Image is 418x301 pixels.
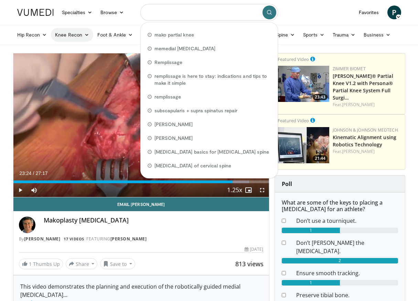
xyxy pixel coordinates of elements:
input: Search topics, interventions [140,4,278,21]
a: Zimmer Biomet [333,66,366,72]
a: Sports [299,28,329,42]
span: [PERSON_NAME] [154,121,193,128]
dd: Don’t use a tourniquet. [291,217,403,225]
a: [PERSON_NAME] [24,236,61,242]
a: [PERSON_NAME] [342,148,375,154]
a: Business [360,28,395,42]
video-js: Video Player [13,53,269,197]
a: [PERSON_NAME] [110,236,147,242]
span: remplissage [154,93,181,100]
button: Share [66,258,98,269]
img: 85482610-0380-4aae-aa4a-4a9be0c1a4f1.150x105_q85_crop-smart_upscale.jpg [278,127,329,163]
span: 813 views [235,260,264,268]
a: Johnson & Johnson MedTech [333,127,398,133]
button: Enable picture-in-picture mode [242,183,255,197]
img: Avatar [19,217,35,233]
a: 21:44 [278,127,329,163]
div: 1 [282,228,340,233]
button: Playback Rate [228,183,242,197]
div: 2 [282,258,398,263]
div: Progress Bar [13,180,269,183]
a: P [387,6,401,19]
div: 1 [282,280,340,286]
a: Foot & Ankle [93,28,137,42]
span: Remplissage [154,59,183,66]
a: 23:43 [278,66,329,102]
h6: What are some of the keys to placing a [MEDICAL_DATA] for an athlete? [282,199,398,212]
a: Trauma [329,28,360,42]
div: Feat. [333,102,402,108]
a: [PERSON_NAME]® Partial Knee V1.2 with Persona® Partial Knee System Full Surgi… [333,73,393,101]
button: Save to [100,258,135,269]
span: [MEDICAL_DATA] basics for [MEDICAL_DATA] spine [154,148,269,155]
span: remplissage is here to stay: indications and tips to make it simple [154,73,271,86]
span: subscapularis + supra spinatus repair [154,107,238,114]
small: Featured Video [278,56,309,62]
dd: Ensure smooth tracking. [291,269,403,277]
div: Feat. [333,148,402,155]
span: mako partial knee [154,31,194,38]
a: Hand & Wrist [137,28,181,42]
img: VuMedi Logo [17,9,54,16]
a: Specialties [58,6,97,19]
a: 1 Thumbs Up [19,259,63,269]
span: 23:24 [20,170,32,176]
span: [MEDICAL_DATA] of cervical spine [154,162,231,169]
strong: Poll [282,180,292,188]
a: Knee Recon [51,28,93,42]
a: Spine [272,28,299,42]
a: Favorites [355,6,383,19]
h4: Makoplasty [MEDICAL_DATA] [44,217,264,224]
span: 1 [29,261,32,267]
span: [PERSON_NAME] [154,135,193,142]
a: Browse [96,6,128,19]
span: 23:43 [313,94,328,100]
dd: Preserve tibial bone. [291,291,403,299]
button: Mute [27,183,41,197]
div: By FEATURING [19,236,264,242]
button: Fullscreen [255,183,269,197]
span: 27:17 [35,170,47,176]
a: 17 Videos [62,236,87,242]
div: [DATE] [245,246,263,252]
dd: Don’t [PERSON_NAME] the [MEDICAL_DATA]. [291,239,403,255]
span: / [33,170,34,176]
a: Email [PERSON_NAME] [13,197,269,211]
span: 21:44 [313,155,328,162]
a: Hip Recon [13,28,51,42]
span: memedial [MEDICAL_DATA] [154,45,216,52]
button: Play [13,183,27,197]
a: Kinematic Alignment using Robotics Technology [333,134,397,148]
img: 99b1778f-d2b2-419a-8659-7269f4b428ba.150x105_q85_crop-smart_upscale.jpg [278,66,329,102]
small: Featured Video [278,117,309,124]
a: [PERSON_NAME] [342,102,375,107]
